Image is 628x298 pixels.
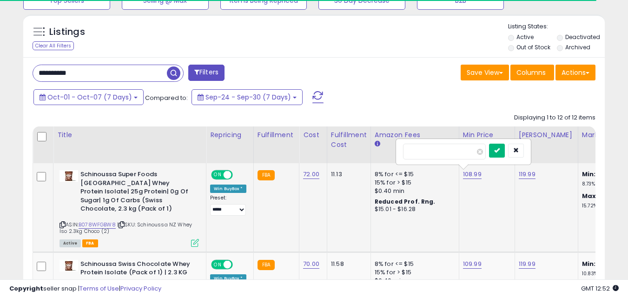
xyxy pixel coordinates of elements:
div: Cost [303,130,323,140]
div: $0.40 min [375,187,452,195]
div: seller snap | | [9,285,161,293]
span: FBA [82,239,98,247]
div: Clear All Filters [33,41,74,50]
button: Filters [188,65,225,81]
a: 109.99 [463,259,482,269]
small: FBA [258,170,275,180]
img: 31kbQof8AaL._SL40_.jpg [59,260,78,272]
div: Win BuyBox * [210,185,246,193]
b: Min: [582,170,596,179]
a: Privacy Policy [120,284,161,293]
strong: Copyright [9,284,43,293]
button: Actions [555,65,595,80]
div: Repricing [210,130,250,140]
div: $15.01 - $16.28 [375,205,452,213]
label: Deactivated [565,33,600,41]
small: FBA [258,260,275,270]
b: Schinoussa Super Foods [GEOGRAPHIC_DATA] Whey Protein Isolate| 25g Protein| 0g Of Sugar| 1g Of Ca... [80,170,193,216]
div: 11.13 [331,170,364,179]
div: Fulfillment Cost [331,130,367,150]
a: 72.00 [303,170,319,179]
img: 31kbQof8AaL._SL40_.jpg [59,170,78,182]
div: 15% for > $15 [375,268,452,277]
span: OFF [231,171,246,179]
span: Compared to: [145,93,188,102]
span: Oct-01 - Oct-07 (7 Days) [47,93,132,102]
b: Schinoussa Swiss Chocolate Whey Protein Isolate (Pack of 1) | 2.3 KG [80,260,193,279]
label: Active [516,33,534,41]
small: Amazon Fees. [375,140,380,148]
button: Oct-01 - Oct-07 (7 Days) [33,89,144,105]
span: Sep-24 - Sep-30 (7 Days) [205,93,291,102]
span: Columns [516,68,546,77]
a: 119.99 [519,259,535,269]
span: | SKU: Schinoussa NZ Whey Iso 2.3kg Choco (2) [59,221,192,235]
a: B078WFGBW8 [79,221,116,229]
a: Terms of Use [79,284,119,293]
b: Min: [582,259,596,268]
b: Reduced Prof. Rng. [375,198,436,205]
div: Fulfillment [258,130,295,140]
h5: Listings [49,26,85,39]
a: 108.99 [463,170,482,179]
div: 11.58 [331,260,364,268]
a: 70.00 [303,259,319,269]
div: 15% for > $15 [375,179,452,187]
div: Min Price [463,130,511,140]
div: Amazon Fees [375,130,455,140]
label: Archived [565,43,590,51]
span: 2025-10-7 12:52 GMT [581,284,619,293]
button: Sep-24 - Sep-30 (7 Days) [192,89,303,105]
div: 8% for <= $15 [375,170,452,179]
span: All listings currently available for purchase on Amazon [59,239,81,247]
label: Out of Stock [516,43,550,51]
a: 119.99 [519,170,535,179]
div: [PERSON_NAME] [519,130,574,140]
div: Displaying 1 to 12 of 12 items [514,113,595,122]
p: Listing States: [508,22,605,31]
div: Preset: [210,195,246,216]
div: 8% for <= $15 [375,260,452,268]
span: OFF [231,260,246,268]
span: ON [212,260,224,268]
b: Max: [582,192,598,200]
button: Save View [461,65,509,80]
div: Title [57,130,202,140]
button: Columns [510,65,554,80]
div: ASIN: [59,170,199,246]
span: ON [212,171,224,179]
